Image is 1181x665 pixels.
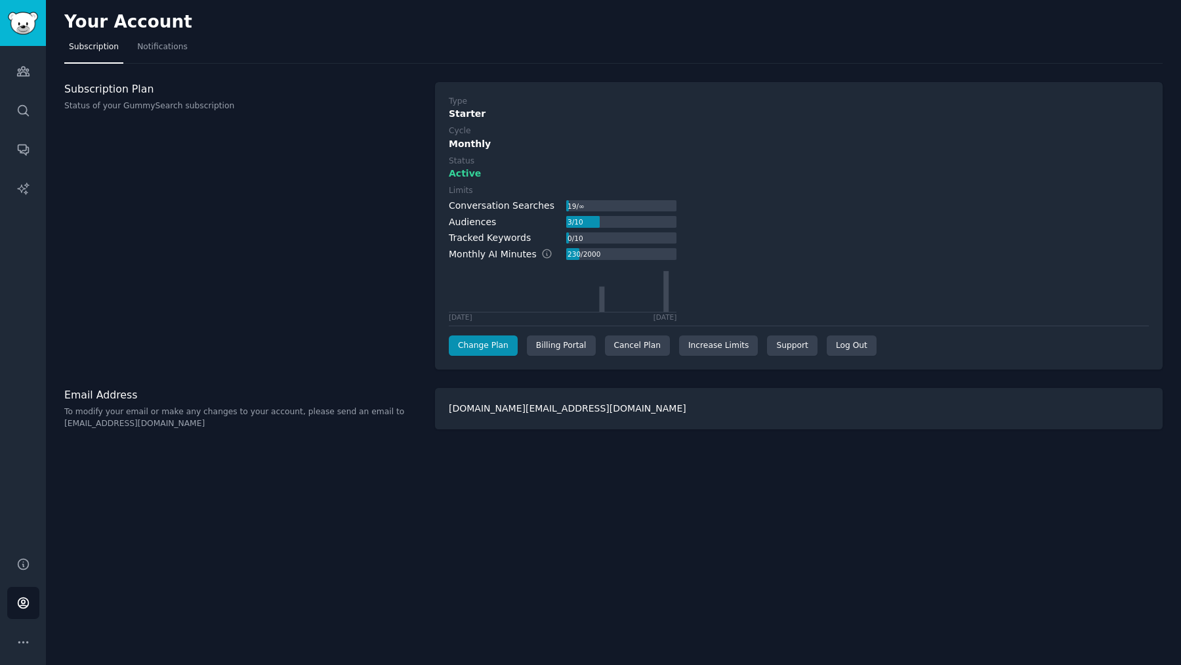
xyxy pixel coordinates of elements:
div: Starter [449,107,1149,121]
img: GummySearch logo [8,12,38,35]
div: [DATE] [653,312,677,322]
a: Support [767,335,817,356]
div: 19 / ∞ [566,200,585,212]
div: Log Out [827,335,877,356]
div: [DATE] [449,312,472,322]
h3: Subscription Plan [64,82,421,96]
span: Subscription [69,41,119,53]
div: Audiences [449,215,496,229]
div: Cancel Plan [605,335,670,356]
p: To modify your email or make any changes to your account, please send an email to [EMAIL_ADDRESS]... [64,406,421,429]
div: [DOMAIN_NAME][EMAIL_ADDRESS][DOMAIN_NAME] [435,388,1163,429]
a: Change Plan [449,335,518,356]
div: 3 / 10 [566,216,584,228]
div: Cycle [449,125,470,137]
div: Status [449,156,474,167]
div: Monthly [449,137,1149,151]
div: 230 / 2000 [566,248,602,260]
span: Notifications [137,41,188,53]
div: 0 / 10 [566,232,584,244]
div: Monthly AI Minutes [449,247,566,261]
h2: Your Account [64,12,192,33]
a: Increase Limits [679,335,758,356]
div: Limits [449,185,473,197]
div: Conversation Searches [449,199,554,213]
span: Active [449,167,481,181]
h3: Email Address [64,388,421,402]
a: Subscription [64,37,123,64]
div: Billing Portal [527,335,596,356]
div: Type [449,96,467,108]
a: Notifications [133,37,192,64]
div: Tracked Keywords [449,231,531,245]
p: Status of your GummySearch subscription [64,100,421,112]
